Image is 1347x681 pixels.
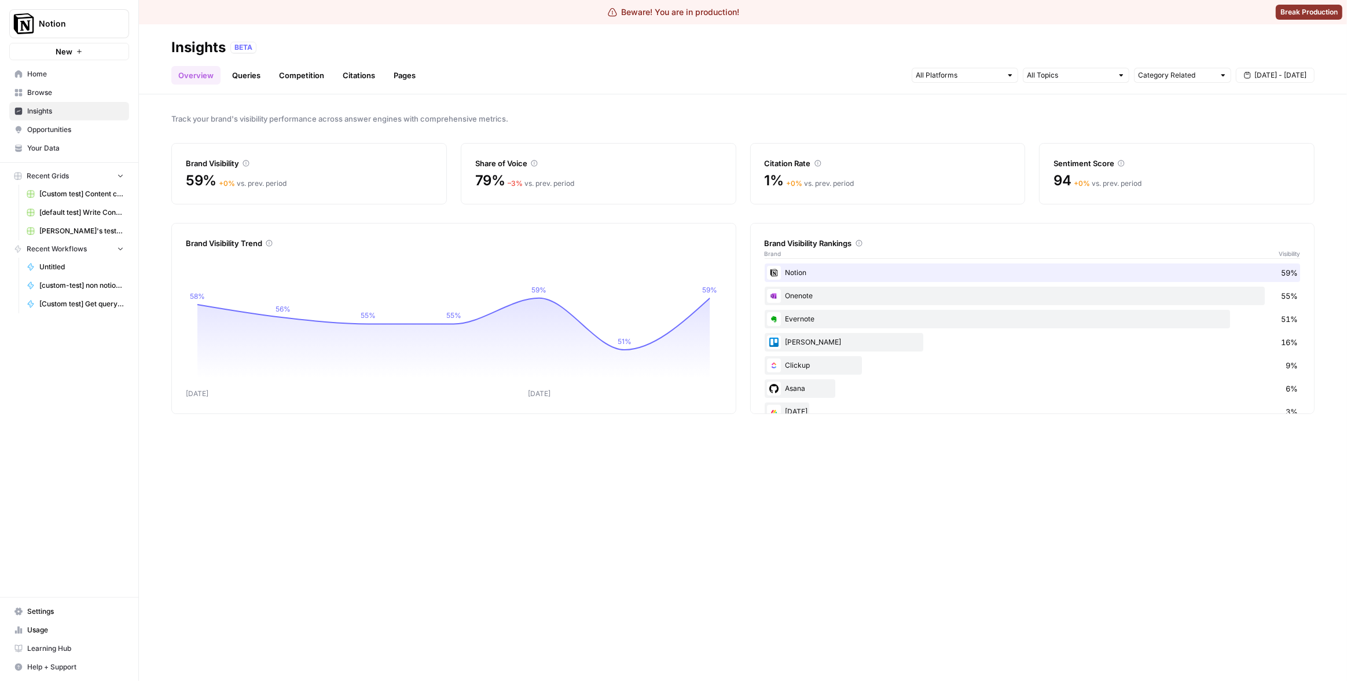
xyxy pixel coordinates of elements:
a: [PERSON_NAME]'s test Grid [21,222,129,240]
tspan: 56% [276,305,291,313]
div: Insights [171,38,226,57]
span: 3% [1286,406,1298,418]
button: Workspace: Notion [9,9,129,38]
span: Usage [27,625,124,635]
tspan: [DATE] [528,389,550,398]
button: [DATE] - [DATE] [1236,68,1315,83]
a: Usage [9,621,129,639]
span: Browse [27,87,124,98]
span: Opportunities [27,125,124,135]
div: [DATE] [765,402,1301,421]
span: Notion [39,18,109,30]
div: BETA [230,42,256,53]
div: vs. prev. period [219,178,287,189]
tspan: 58% [190,292,205,301]
span: [custom-test] non notion page research [39,280,124,291]
div: Asana [765,379,1301,398]
div: Clickup [765,356,1301,375]
span: Recent Workflows [27,244,87,254]
div: vs. prev. period [786,178,854,189]
img: vdittyzr50yvc6bia2aagny4s5uj [767,266,781,280]
input: All Platforms [916,69,1001,81]
span: [Custom test] Content creation flow [39,189,124,199]
input: Category Related [1138,69,1214,81]
a: Pages [387,66,423,85]
tspan: 51% [618,337,632,346]
div: Evernote [765,310,1301,328]
div: [PERSON_NAME] [765,333,1301,352]
span: New [56,46,72,57]
tspan: 55% [361,312,376,320]
img: 6ujo9ap59rgquh9d29qd8zxjc546 [767,289,781,303]
span: Your Data [27,143,124,153]
span: 79% [475,171,505,190]
span: Home [27,69,124,79]
a: Untitled [21,258,129,276]
a: Opportunities [9,120,129,139]
span: 6% [1286,383,1298,394]
a: Settings [9,602,129,621]
span: 51% [1281,313,1298,325]
a: Home [9,65,129,83]
span: Visibility [1279,249,1300,258]
tspan: 55% [446,312,461,320]
div: Share of Voice [475,158,722,169]
a: Your Data [9,139,129,158]
img: 2v783w8gft8p3s5e5pppmgj66tpp [767,382,781,396]
span: Recent Grids [27,171,69,181]
a: [custom-test] non notion page research [21,276,129,295]
span: + 0 % [1074,179,1090,188]
button: Break Production [1276,5,1342,20]
img: Notion Logo [13,13,34,34]
img: j0006o4w6wdac5z8yzb60vbgsr6k [767,405,781,419]
span: Track your brand's visibility performance across answer engines with comprehensive metrics. [171,113,1315,125]
img: nyvnio03nchgsu99hj5luicuvesv [767,358,781,372]
button: Recent Workflows [9,240,129,258]
div: Citation Rate [765,158,1011,169]
tspan: [DATE] [186,389,208,398]
span: 94 [1054,171,1071,190]
a: [Custom test] Content creation flow [21,185,129,203]
span: Insights [27,106,124,116]
a: Competition [272,66,331,85]
span: Help + Support [27,662,124,672]
span: Break Production [1280,7,1338,17]
a: Queries [225,66,267,85]
span: 16% [1281,336,1298,348]
span: 59% [186,171,216,190]
span: Brand [765,249,781,258]
tspan: 59% [531,285,546,294]
div: vs. prev. period [508,178,574,189]
span: 1% [765,171,784,190]
a: Citations [336,66,382,85]
div: Brand Visibility Rankings [765,237,1301,249]
div: Sentiment Score [1054,158,1300,169]
button: Help + Support [9,658,129,676]
span: Settings [27,606,124,617]
span: – 3 % [508,179,523,188]
a: Learning Hub [9,639,129,658]
div: Brand Visibility [186,158,432,169]
div: Brand Visibility Trend [186,237,722,249]
div: vs. prev. period [1074,178,1142,189]
button: Recent Grids [9,167,129,185]
a: [default test] Write Content Briefs [21,203,129,222]
span: 55% [1281,290,1298,302]
span: [DATE] - [DATE] [1254,70,1306,80]
div: Notion [765,263,1301,282]
a: [Custom test] Get query fanout from topic [21,295,129,313]
a: Insights [9,102,129,120]
span: [Custom test] Get query fanout from topic [39,299,124,309]
button: New [9,43,129,60]
div: Beware! You are in production! [608,6,740,18]
tspan: 59% [703,285,718,294]
span: + 0 % [219,179,235,188]
span: 9% [1286,360,1298,371]
span: [default test] Write Content Briefs [39,207,124,218]
input: All Topics [1027,69,1113,81]
a: Browse [9,83,129,102]
span: + 0 % [786,179,802,188]
span: Untitled [39,262,124,272]
img: dsapf59eflvgghzeeaxzhlzx3epe [767,335,781,349]
span: [PERSON_NAME]'s test Grid [39,226,124,236]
